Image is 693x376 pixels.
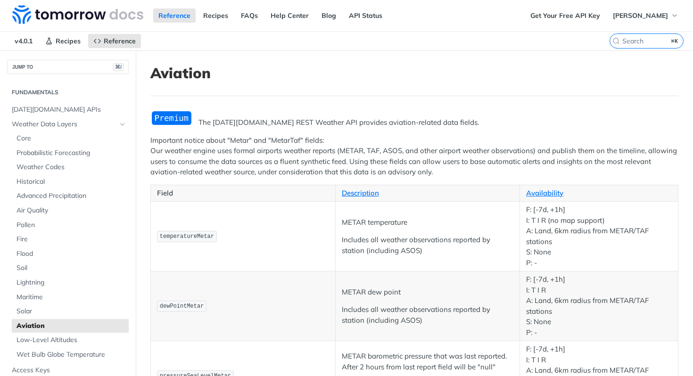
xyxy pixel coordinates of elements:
span: Aviation [16,321,126,331]
span: Access Keys [12,366,126,375]
p: METAR barometric pressure that was last reported. After 2 hours from last report field will be "n... [342,351,514,372]
span: Advanced Precipitation [16,191,126,201]
span: Historical [16,177,126,187]
p: F: [-7d, +1h] I: T I R A: Land, 6km radius from METAR/TAF stations S: None P: - [526,274,672,338]
p: Field [157,188,329,199]
a: Wet Bulb Globe Temperature [12,348,129,362]
span: Flood [16,249,126,259]
a: Aviation [12,319,129,333]
a: Air Quality [12,204,129,218]
a: API Status [344,8,388,23]
span: Low-Level Altitudes [16,335,126,345]
kbd: ⌘K [669,36,681,46]
span: Air Quality [16,206,126,215]
img: Tomorrow.io Weather API Docs [12,5,143,24]
a: Flood [12,247,129,261]
span: Solar [16,307,126,316]
span: dewPointMetar [160,303,204,310]
span: [PERSON_NAME] [613,11,668,20]
a: Get Your Free API Key [525,8,605,23]
a: Recipes [198,8,233,23]
a: Availability [526,188,563,197]
a: [DATE][DOMAIN_NAME] APIs [7,103,129,117]
span: Probabilistic Forecasting [16,148,126,158]
span: Soil [16,263,126,273]
span: Recipes [56,37,81,45]
span: Weather Codes [16,163,126,172]
span: Pollen [16,221,126,230]
a: Core [12,131,129,146]
a: Help Center [265,8,314,23]
p: METAR temperature [342,217,514,228]
span: Wet Bulb Globe Temperature [16,350,126,360]
a: Advanced Precipitation [12,189,129,203]
span: [DATE][DOMAIN_NAME] APIs [12,105,126,114]
span: Maritime [16,293,126,302]
a: Reference [88,34,141,48]
a: Blog [316,8,341,23]
a: Fire [12,232,129,246]
a: Weather Data LayersHide subpages for Weather Data Layers [7,117,129,131]
span: Weather Data Layers [12,120,116,129]
a: Recipes [40,34,86,48]
button: [PERSON_NAME] [608,8,684,23]
button: JUMP TO⌘/ [7,60,129,74]
a: Maritime [12,290,129,304]
h1: Aviation [150,65,678,82]
p: F: [-7d, +1h] I: T I R (no map support) A: Land, 6km radius from METAR/TAF stations S: None P: - [526,204,672,268]
a: FAQs [236,8,263,23]
p: Includes all weather observations reported by station (including ASOS) [342,235,514,256]
span: v4.0.1 [9,34,38,48]
a: Soil [12,261,129,275]
p: METAR dew point [342,287,514,298]
a: Solar [12,304,129,319]
p: Includes all weather observations reported by station (including ASOS) [342,304,514,326]
span: Core [16,134,126,143]
a: Low-Level Altitudes [12,333,129,347]
h2: Fundamentals [7,88,129,97]
a: Probabilistic Forecasting [12,146,129,160]
a: Historical [12,175,129,189]
span: Lightning [16,278,126,287]
a: Weather Codes [12,160,129,174]
a: Reference [153,8,196,23]
a: Pollen [12,218,129,232]
a: Lightning [12,276,129,290]
span: Fire [16,235,126,244]
a: Description [342,188,379,197]
span: temperatureMetar [160,233,214,240]
span: Reference [104,37,136,45]
p: The [DATE][DOMAIN_NAME] REST Weather API provides aviation-related data fields. [150,117,678,128]
p: Important notice about "Metar" and "MetarTaf" fields: Our weather engine uses formal airports wea... [150,135,678,178]
button: Hide subpages for Weather Data Layers [119,121,126,128]
svg: Search [612,37,620,45]
span: ⌘/ [113,63,124,71]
